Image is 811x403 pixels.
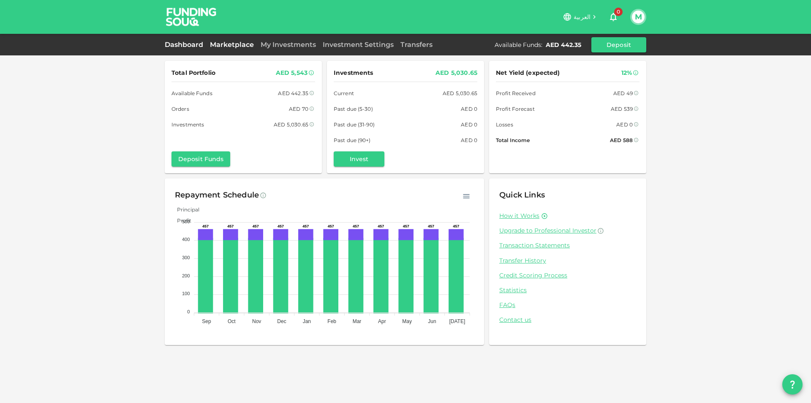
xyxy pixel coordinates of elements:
[182,255,190,260] tspan: 300
[614,8,623,16] span: 0
[182,291,190,296] tspan: 100
[278,89,308,98] div: AED 442.35
[182,219,190,224] tspan: 500
[182,273,190,278] tspan: 200
[605,8,622,25] button: 0
[252,318,261,324] tspan: Nov
[495,41,542,49] div: Available Funds :
[461,104,477,113] div: AED 0
[202,318,211,324] tspan: Sep
[276,68,308,78] div: AED 5,543
[443,89,477,98] div: AED 5,030.65
[171,68,215,78] span: Total Portfolio
[782,374,803,395] button: question
[499,227,596,234] span: Upgrade to Professional Investor
[621,68,632,78] div: 12%
[499,190,545,200] span: Quick Links
[207,41,257,49] a: Marketplace
[289,104,308,113] div: AED 70
[611,104,633,113] div: AED 539
[499,271,636,280] a: Credit Scoring Process
[496,104,535,113] span: Profit Forecast
[499,227,636,235] a: Upgrade to Professional Investor
[277,318,286,324] tspan: Dec
[610,136,633,145] div: AED 588
[397,41,436,49] a: Transfers
[171,217,191,224] span: Profit
[613,89,633,98] div: AED 49
[334,151,384,167] button: Invest
[171,151,230,167] button: Deposit Funds
[187,309,190,314] tspan: 0
[303,318,311,324] tspan: Jan
[274,120,308,129] div: AED 5,030.65
[435,68,477,78] div: AED 5,030.65
[257,41,319,49] a: My Investments
[428,318,436,324] tspan: Jun
[461,120,477,129] div: AED 0
[402,318,412,324] tspan: May
[499,316,636,324] a: Contact us
[632,11,645,23] button: M
[496,136,530,145] span: Total Income
[591,37,646,52] button: Deposit
[378,318,386,324] tspan: Apr
[499,212,539,220] a: How it Works
[499,257,636,265] a: Transfer History
[175,189,259,202] div: Repayment Schedule
[574,13,591,21] span: العربية
[546,41,581,49] div: AED 442.35
[334,120,375,129] span: Past due (31-90)
[171,120,204,129] span: Investments
[496,68,560,78] span: Net Yield (expected)
[228,318,236,324] tspan: Oct
[171,89,212,98] span: Available Funds
[171,104,189,113] span: Orders
[461,136,477,145] div: AED 0
[334,89,354,98] span: Current
[499,301,636,309] a: FAQs
[496,120,513,129] span: Losses
[165,41,207,49] a: Dashboard
[353,318,362,324] tspan: Mar
[327,318,336,324] tspan: Feb
[334,68,373,78] span: Investments
[171,206,199,213] span: Principal
[319,41,397,49] a: Investment Settings
[182,237,190,242] tspan: 400
[499,286,636,294] a: Statistics
[334,104,373,113] span: Past due (5-30)
[499,241,636,249] a: Transaction Statements
[449,318,465,324] tspan: [DATE]
[496,89,536,98] span: Profit Received
[334,136,371,145] span: Past due (90+)
[616,120,633,129] div: AED 0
